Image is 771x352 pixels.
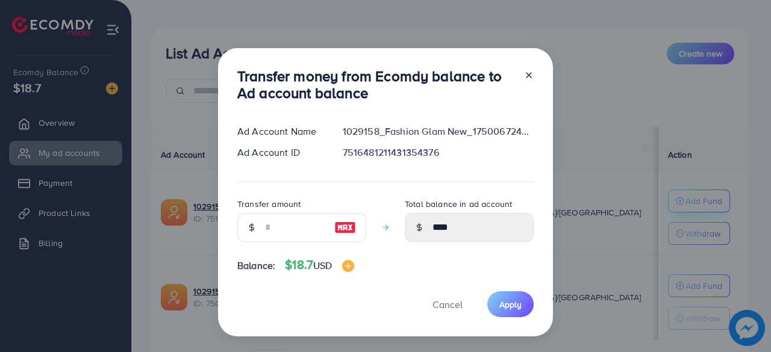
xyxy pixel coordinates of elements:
img: image [334,220,356,235]
span: Balance: [237,259,275,273]
span: USD [313,259,332,272]
div: Ad Account ID [228,146,333,159]
label: Transfer amount [237,198,301,210]
div: 1029158_Fashion Glam New_1750067246612 [333,125,543,138]
img: image [342,260,354,272]
label: Total balance in ad account [405,198,512,210]
div: 7516481211431354376 [333,146,543,159]
button: Cancel [417,291,478,317]
div: Ad Account Name [228,125,333,138]
h3: Transfer money from Ecomdy balance to Ad account balance [237,67,514,102]
button: Apply [487,291,534,317]
h4: $18.7 [285,258,354,273]
span: Apply [499,298,522,310]
span: Cancel [432,298,463,311]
